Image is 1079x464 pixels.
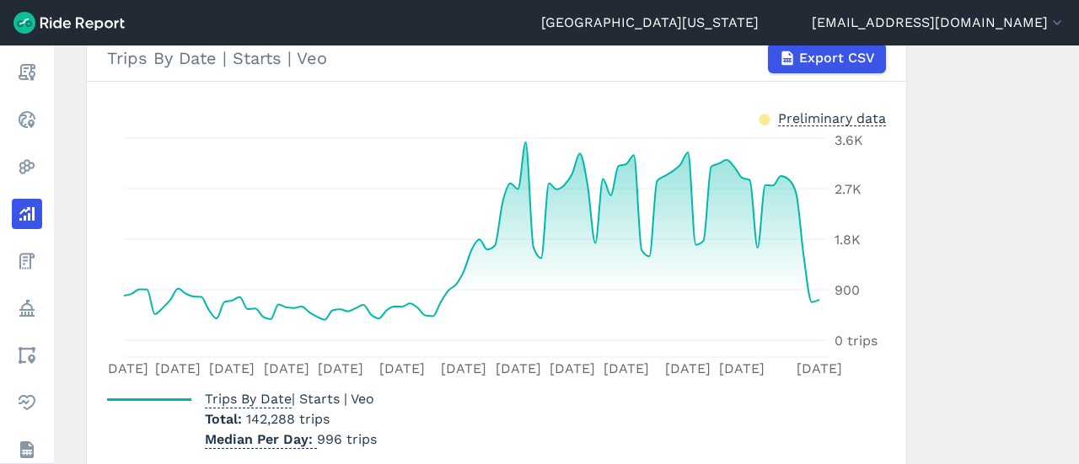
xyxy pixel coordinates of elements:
[107,43,886,73] div: Trips By Date | Starts | Veo
[12,340,42,371] a: Areas
[103,360,148,376] tspan: [DATE]
[246,411,330,427] span: 142,288 trips
[835,181,862,197] tspan: 2.7K
[205,426,317,449] span: Median Per Day
[604,360,649,376] tspan: [DATE]
[550,360,595,376] tspan: [DATE]
[835,132,863,148] tspan: 3.6K
[835,333,878,349] tspan: 0 trips
[379,360,425,376] tspan: [DATE]
[719,360,765,376] tspan: [DATE]
[778,109,886,126] div: Preliminary data
[835,232,861,248] tspan: 1.8K
[13,12,125,34] img: Ride Report
[768,43,886,73] button: Export CSV
[12,246,42,276] a: Fees
[12,293,42,323] a: Policy
[205,391,374,407] span: | Starts | Veo
[209,360,255,376] tspan: [DATE]
[835,282,860,298] tspan: 900
[797,360,842,376] tspan: [DATE]
[12,152,42,182] a: Heatmaps
[665,360,711,376] tspan: [DATE]
[205,429,377,450] p: 996 trips
[205,386,292,408] span: Trips By Date
[205,411,246,427] span: Total
[12,104,42,135] a: Realtime
[264,360,309,376] tspan: [DATE]
[12,199,42,229] a: Analyze
[541,13,759,33] a: [GEOGRAPHIC_DATA][US_STATE]
[12,387,42,418] a: Health
[812,13,1066,33] button: [EMAIL_ADDRESS][DOMAIN_NAME]
[12,57,42,88] a: Report
[318,360,363,376] tspan: [DATE]
[496,360,541,376] tspan: [DATE]
[799,48,875,68] span: Export CSV
[155,360,201,376] tspan: [DATE]
[441,360,486,376] tspan: [DATE]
